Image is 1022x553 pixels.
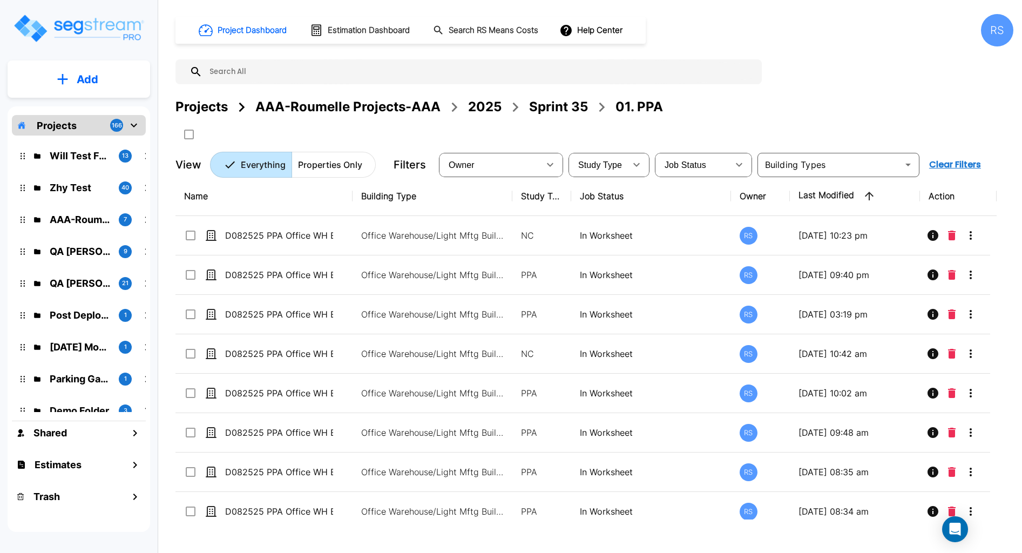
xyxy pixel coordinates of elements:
[361,466,507,478] p: Office Warehouse/Light Mftg Building, Commercial Property Site
[112,121,122,130] p: 166
[353,177,512,216] th: Building Type
[731,177,790,216] th: Owner
[529,97,588,117] div: Sprint 35
[580,387,722,400] p: In Worksheet
[521,229,563,242] p: NC
[12,13,145,44] img: Logo
[210,152,376,178] div: Platform
[124,247,127,256] p: 9
[35,457,82,472] h1: Estimates
[922,382,944,404] button: Info
[292,152,376,178] button: Properties Only
[521,268,563,281] p: PPA
[790,177,920,216] th: Last Modified
[178,124,200,145] button: SelectAll
[225,308,333,321] p: D082525 PPA Office WH Bldg only_tcp
[740,463,757,481] div: RS
[225,466,333,478] p: D082525 PPA Office WH Bldg only_clone udm
[571,177,730,216] th: Job Status
[77,71,98,87] p: Add
[580,229,722,242] p: In Worksheet
[960,264,982,286] button: More-Options
[361,229,507,242] p: Office Warehouse/Light Mftg Building, Commercial Property Site
[922,343,944,365] button: Info
[124,215,127,224] p: 7
[225,268,333,281] p: D082525 PPA Office WH Bldg only_tp udm
[798,387,911,400] p: [DATE] 10:02 am
[944,343,960,365] button: Delete
[580,268,722,281] p: In Worksheet
[944,264,960,286] button: Delete
[37,118,77,133] p: Projects
[225,347,333,360] p: D082525 PPA Office WH Bldg only_tp ust
[50,403,110,418] p: Demo Folder
[740,503,757,521] div: RS
[944,304,960,325] button: Delete
[521,426,563,439] p: PPA
[50,340,110,354] p: May 13 Models
[361,347,507,360] p: Office Warehouse/Light Mftg Building, Commercial Property Site
[298,158,362,171] p: Properties Only
[361,387,507,400] p: Office Warehouse/Light Mftg Building, Commercial Property Site
[960,225,982,246] button: More-Options
[124,406,127,415] p: 3
[225,505,333,518] p: D082525 PPA Office WH Bldg only_clone
[798,268,911,281] p: [DATE] 09:40 pm
[328,24,410,37] h1: Estimation Dashboard
[122,151,128,160] p: 13
[175,97,228,117] div: Projects
[50,180,110,195] p: Zhy Test
[175,177,353,216] th: Name
[960,343,982,365] button: More-Options
[210,152,292,178] button: Everything
[225,229,333,242] p: D082525 PPA Office WH Bldg only_tcp ust
[521,347,563,360] p: NC
[512,177,571,216] th: Study Type
[740,266,757,284] div: RS
[121,183,129,192] p: 40
[449,160,475,170] span: Owner
[521,505,563,518] p: PPA
[580,466,722,478] p: In Worksheet
[202,59,756,84] input: Search All
[194,18,293,42] button: Project Dashboard
[571,150,626,180] div: Select
[615,97,663,117] div: 01. PPA
[33,426,67,440] h1: Shared
[578,160,622,170] span: Study Type
[50,212,110,227] p: AAA-Roumelle Projects-AAA
[740,385,757,402] div: RS
[944,501,960,522] button: Delete
[740,345,757,363] div: RS
[175,157,201,173] p: View
[255,97,441,117] div: AAA-Roumelle Projects-AAA
[922,304,944,325] button: Info
[449,24,538,37] h1: Search RS Means Costs
[960,461,982,483] button: More-Options
[920,177,997,216] th: Action
[761,157,898,172] input: Building Types
[944,225,960,246] button: Delete
[124,311,127,320] p: 1
[942,516,968,542] div: Open Intercom Messenger
[441,150,539,180] div: Select
[665,160,706,170] span: Job Status
[33,489,60,504] h1: Trash
[8,64,150,95] button: Add
[798,308,911,321] p: [DATE] 03:19 pm
[798,466,911,478] p: [DATE] 08:35 am
[944,461,960,483] button: Delete
[50,308,110,322] p: Post Deployment Test
[657,150,728,180] div: Select
[122,279,128,288] p: 21
[306,19,416,42] button: Estimation Dashboard
[580,426,722,439] p: In Worksheet
[798,347,911,360] p: [DATE] 10:42 am
[468,97,502,117] div: 2025
[521,308,563,321] p: PPA
[361,308,507,321] p: Office Warehouse/Light Mftg Building, Commercial Property Site
[981,14,1013,46] div: RS
[922,501,944,522] button: Info
[361,426,507,439] p: Office Warehouse/Light Mftg Building, Commercial Property Site
[922,264,944,286] button: Info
